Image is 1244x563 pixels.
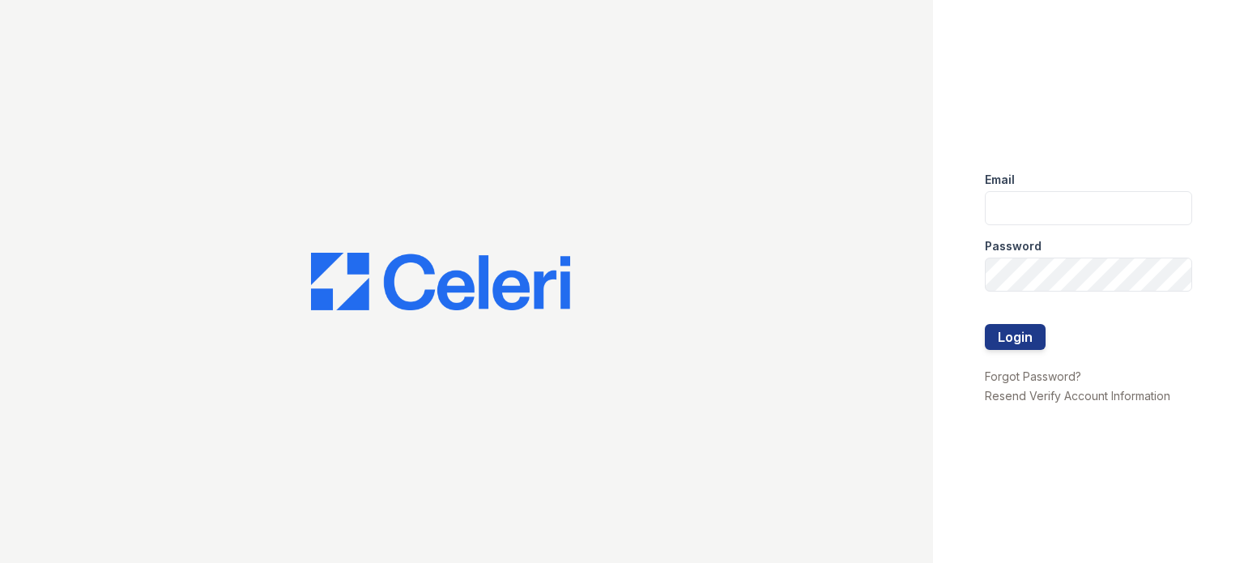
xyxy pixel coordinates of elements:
[985,172,1015,188] label: Email
[985,389,1170,403] a: Resend Verify Account Information
[311,253,570,311] img: CE_Logo_Blue-a8612792a0a2168367f1c8372b55b34899dd931a85d93a1a3d3e32e68fde9ad4.png
[985,324,1046,350] button: Login
[985,238,1042,254] label: Password
[985,369,1081,383] a: Forgot Password?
